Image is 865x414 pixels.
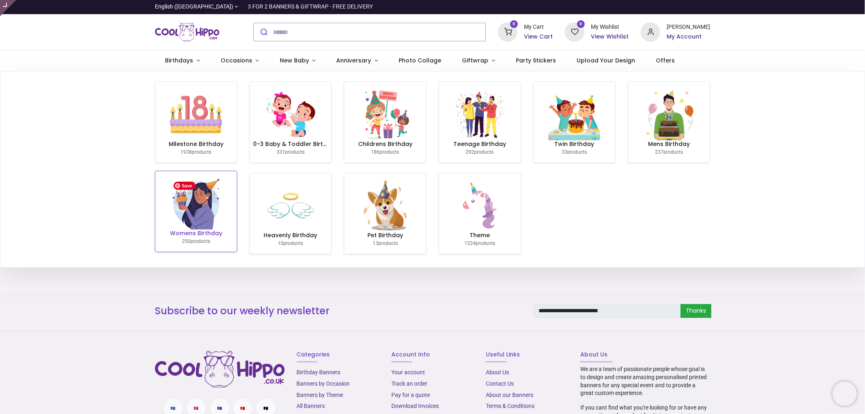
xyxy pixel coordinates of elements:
[359,180,411,232] img: image
[591,33,629,41] a: View Wishlist
[454,88,506,140] img: image
[540,3,710,11] iframe: Customer reviews powered by Trustpilot
[577,56,635,64] span: Upload Your Design
[498,28,517,35] a: 0
[534,82,615,163] a: Twin Birthday 33products
[537,140,612,148] h6: Twin Birthday
[348,140,423,148] h6: Childrens Birthday
[297,351,379,359] h6: Categories
[248,3,373,11] div: 3 FOR 2 BANNERS & GIFTWRAP - FREE DELIVERY
[464,240,495,246] small: products
[170,88,222,140] img: image
[280,56,309,64] span: New Baby
[221,56,252,64] span: Occasions
[155,50,210,71] a: Birthdays
[182,238,191,244] span: 250
[155,21,220,43] img: Cool Hippo
[510,20,518,28] sup: 0
[655,149,683,155] small: products
[655,149,663,155] span: 237
[165,56,193,64] span: Birthdays
[591,23,629,31] div: My Wishlist
[180,149,192,155] span: 1938
[253,140,328,148] h6: 0-3 Baby & Toddler Birthday
[464,240,476,246] span: 1224
[278,240,303,246] small: products
[210,50,269,71] a: Occasions
[833,382,857,406] iframe: Brevo live chat
[524,23,553,31] div: My Cart
[442,232,517,240] h6: Theme
[442,140,517,148] h6: Teenage Birthday
[565,28,584,35] a: 0
[348,232,423,240] h6: Pet Birthday
[159,230,234,238] h6: Womens Birthday
[628,82,710,163] a: Mens Birthday 237products
[643,88,695,140] img: image
[277,149,305,155] small: products
[486,392,533,398] a: About our Banners
[155,3,238,11] a: English ([GEOGRAPHIC_DATA])
[174,182,195,190] span: Save
[562,149,587,155] small: products
[548,88,600,140] img: image
[667,23,710,31] div: [PERSON_NAME]
[277,149,285,155] span: 331
[439,173,520,254] a: Theme 1224products
[155,82,237,163] a: Milestone Birthday 1938products
[656,56,675,64] span: Offers
[466,149,474,155] span: 292
[250,82,331,163] a: 0-3 Baby & Toddler Birthday 331products
[680,304,711,318] a: Thanks
[326,50,388,71] a: Anniversary
[399,56,441,64] span: Photo Collage
[454,180,506,232] img: image
[269,50,326,71] a: New Baby
[524,33,553,41] a: View Cart
[486,351,568,359] h6: Useful Links
[297,403,325,409] a: All Banners
[486,380,514,387] a: Contact Us
[667,33,710,41] a: My Account
[580,351,710,359] h6: About Us
[466,149,494,155] small: products
[516,56,556,64] span: Party Stickers
[159,140,234,148] h6: Milestone Birthday
[439,82,520,163] a: Teenage Birthday 292products
[155,171,237,252] a: Womens Birthday 250products
[452,50,506,71] a: Giftwrap
[155,304,521,318] h3: Subscribe to our weekly newsletter
[373,240,398,246] small: products
[182,238,210,244] small: products
[371,149,380,155] span: 186
[344,82,426,163] a: Childrens Birthday 186products
[391,403,439,409] a: Download Invoices
[359,88,411,140] img: image
[580,365,710,397] p: We are a team of passionate people whose goal is to design and create amazing personalised printe...
[562,149,567,155] span: 33
[631,140,706,148] h6: Mens Birthday
[486,369,509,375] a: About Us​
[265,88,317,140] img: image
[391,392,430,398] a: Pay for a quote
[344,173,426,254] a: Pet Birthday 13products
[297,392,343,398] a: Banners by Theme
[253,232,328,240] h6: Heavenly Birthday
[462,56,488,64] span: Giftwrap
[371,149,399,155] small: products
[155,21,220,43] a: Logo of Cool Hippo
[391,369,425,375] a: Your account
[577,20,585,28] sup: 0
[373,240,378,246] span: 13
[391,380,427,387] a: Track an order
[250,173,331,254] a: Heavenly Birthday 10products
[254,23,273,41] button: Submit
[297,369,341,375] a: Birthday Banners
[297,380,350,387] a: Banners by Occasion
[278,240,284,246] span: 10
[486,403,534,409] a: Terms & Conditions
